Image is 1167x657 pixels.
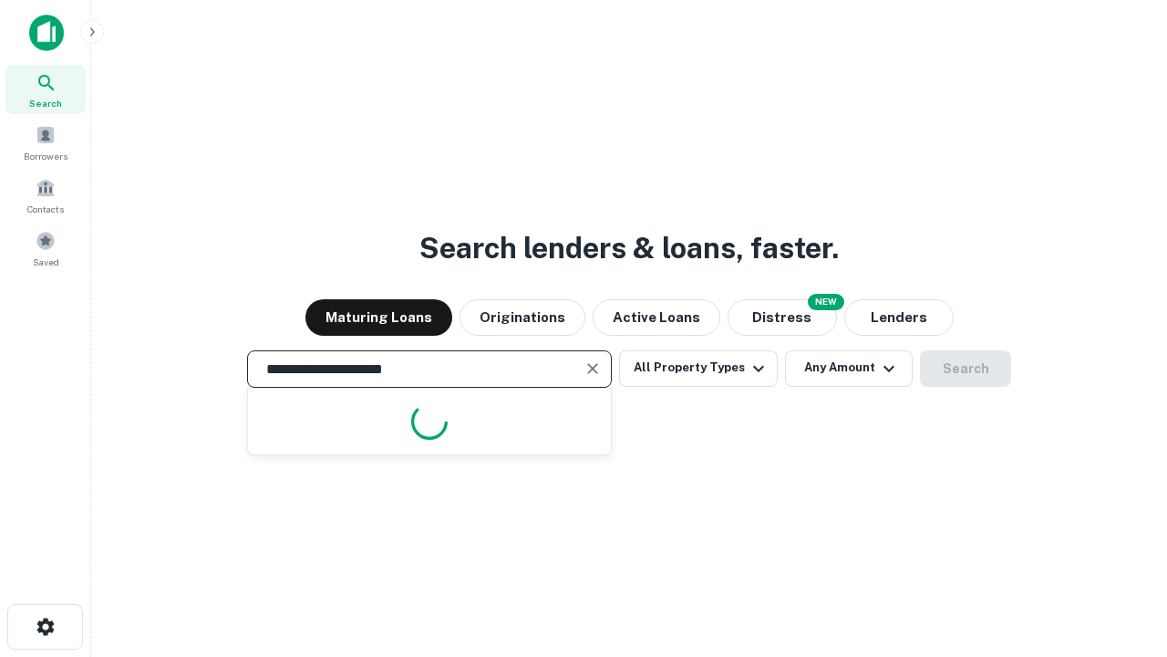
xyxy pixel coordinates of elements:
a: Search [5,65,86,114]
button: Active Loans [593,299,720,336]
span: Contacts [27,202,64,216]
button: Maturing Loans [305,299,452,336]
button: Clear [580,356,605,381]
img: capitalize-icon.png [29,15,64,51]
span: Borrowers [24,149,67,163]
button: Any Amount [785,350,913,387]
button: All Property Types [619,350,778,387]
button: Lenders [844,299,954,336]
span: Saved [33,255,59,269]
button: Search distressed loans with lien and other non-mortgage details. [728,299,837,336]
iframe: Chat Widget [1076,511,1167,599]
a: Contacts [5,171,86,220]
button: Originations [460,299,585,336]
div: NEW [808,294,844,310]
a: Borrowers [5,118,86,167]
span: Search [29,96,62,110]
h3: Search lenders & loans, faster. [419,226,839,270]
a: Saved [5,224,86,273]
